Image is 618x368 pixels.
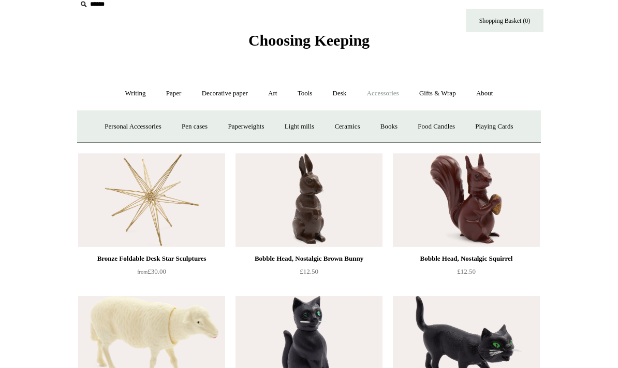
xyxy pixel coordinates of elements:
[157,80,191,107] a: Paper
[300,267,318,275] span: £12.50
[393,153,540,247] img: Bobble Head, Nostalgic Squirrel
[81,252,223,265] div: Bronze Foldable Desk Star Sculptures
[323,80,356,107] a: Desk
[371,113,407,140] a: Books
[248,32,370,49] span: Choosing Keeping
[275,113,323,140] a: Light mills
[466,113,522,140] a: Playing Cards
[466,9,543,32] a: Shopping Basket (0)
[137,267,166,275] span: £30.00
[248,40,370,47] a: Choosing Keeping
[137,269,148,275] span: from
[78,252,225,295] a: Bronze Foldable Desk Star Sculptures from£30.00
[395,252,537,265] div: Bobble Head, Nostalgic Squirrel
[457,267,476,275] span: £12.50
[172,113,217,140] a: Pen cases
[393,153,540,247] a: Bobble Head, Nostalgic Squirrel Bobble Head, Nostalgic Squirrel
[408,113,464,140] a: Food Candles
[288,80,322,107] a: Tools
[193,80,257,107] a: Decorative paper
[236,252,382,295] a: Bobble Head, Nostalgic Brown Bunny £12.50
[116,80,155,107] a: Writing
[218,113,273,140] a: Paperweights
[95,113,170,140] a: Personal Accessories
[259,80,286,107] a: Art
[358,80,408,107] a: Accessories
[238,252,380,265] div: Bobble Head, Nostalgic Brown Bunny
[78,153,225,247] img: Bronze Foldable Desk Star Sculptures
[236,153,382,247] img: Bobble Head, Nostalgic Brown Bunny
[236,153,382,247] a: Bobble Head, Nostalgic Brown Bunny Bobble Head, Nostalgic Brown Bunny
[325,113,369,140] a: Ceramics
[393,252,540,295] a: Bobble Head, Nostalgic Squirrel £12.50
[467,80,503,107] a: About
[78,153,225,247] a: Bronze Foldable Desk Star Sculptures Bronze Foldable Desk Star Sculptures
[410,80,465,107] a: Gifts & Wrap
